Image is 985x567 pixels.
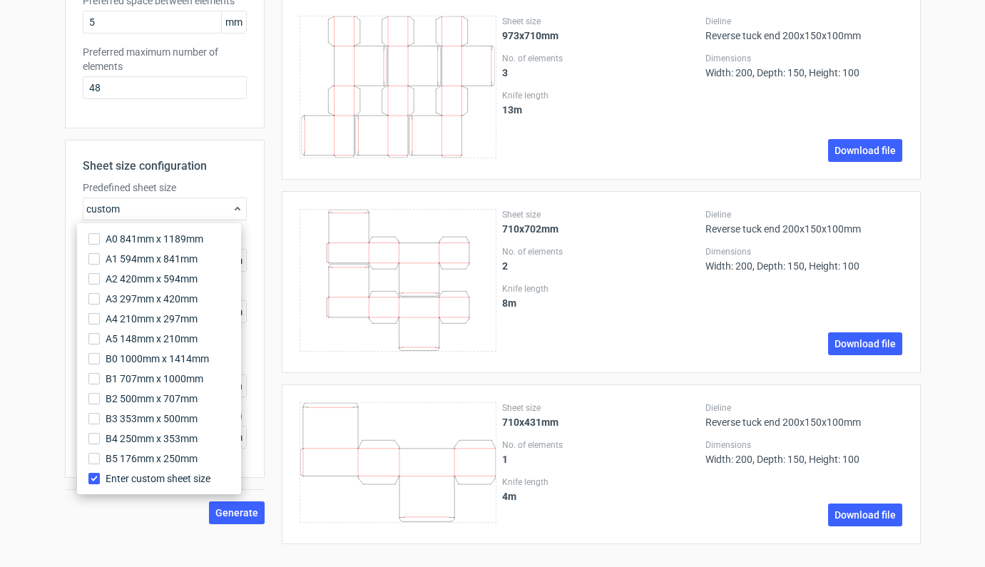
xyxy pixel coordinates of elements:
[705,53,903,64] label: Dimensions
[705,402,903,428] div: Reverse tuck end 200x150x100mm
[106,451,198,466] span: B5 176mm x 250mm
[106,232,203,246] span: A0 841mm x 1189mm
[828,504,902,526] a: Download file
[705,402,903,414] label: Dieline
[106,392,198,406] span: B2 500mm x 707mm
[209,501,265,524] button: Generate
[106,312,198,326] span: A4 210mm x 297mm
[83,198,247,220] div: custom
[705,209,903,220] label: Dieline
[502,283,700,295] label: Knife length
[705,246,903,257] label: Dimensions
[83,45,247,73] label: Preferred maximum number of elements
[502,67,508,78] strong: 3
[502,454,508,465] strong: 1
[502,246,700,257] label: No. of elements
[106,332,198,346] span: A5 148mm x 210mm
[215,508,258,518] span: Generate
[106,352,209,366] span: B0 1000mm x 1414mm
[705,53,903,78] div: Width: 200, Depth: 150, Height: 100
[502,90,700,101] label: Knife length
[828,332,902,355] a: Download file
[705,246,903,272] div: Width: 200, Depth: 150, Height: 100
[502,402,700,414] label: Sheet size
[502,30,558,41] strong: 973x710mm
[106,292,198,306] span: A3 297mm x 420mm
[705,16,903,41] div: Reverse tuck end 200x150x100mm
[828,139,902,162] a: Download file
[502,260,508,272] strong: 2
[221,11,246,33] span: mm
[502,417,558,428] strong: 710x431mm
[106,272,198,286] span: A2 420mm x 594mm
[705,209,903,235] div: Reverse tuck end 200x150x100mm
[106,372,203,386] span: B1 707mm x 1000mm
[502,439,700,451] label: No. of elements
[106,431,198,446] span: B4 250mm x 353mm
[502,476,700,488] label: Knife length
[705,439,903,451] label: Dimensions
[705,439,903,465] div: Width: 200, Depth: 150, Height: 100
[502,16,700,27] label: Sheet size
[106,471,210,486] span: Enter custom sheet size
[502,297,516,309] strong: 8 m
[83,158,247,175] h2: Sheet size configuration
[502,53,700,64] label: No. of elements
[502,209,700,220] label: Sheet size
[106,252,198,266] span: A1 594mm x 841mm
[705,16,903,27] label: Dieline
[83,180,247,195] label: Predefined sheet size
[502,223,558,235] strong: 710x702mm
[502,104,522,116] strong: 13 m
[106,412,198,426] span: B3 353mm x 500mm
[502,491,516,502] strong: 4 m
